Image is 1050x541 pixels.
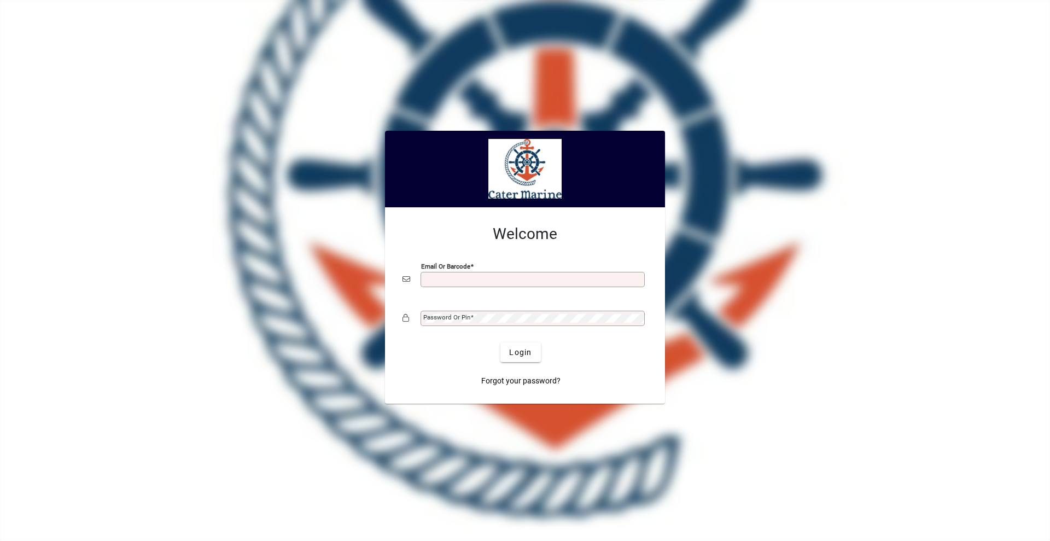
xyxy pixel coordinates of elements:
[509,347,532,358] span: Login
[421,263,470,270] mat-label: Email or Barcode
[423,313,470,321] mat-label: Password or Pin
[402,225,647,243] h2: Welcome
[500,342,540,362] button: Login
[477,371,565,391] a: Forgot your password?
[481,375,561,387] span: Forgot your password?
